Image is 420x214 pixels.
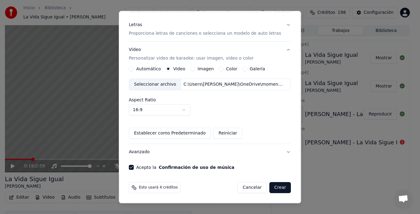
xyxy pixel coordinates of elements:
div: Seleccionar archivo [129,79,181,90]
button: Acepto la [159,165,235,170]
div: Video [129,47,253,62]
button: VideoPersonalizar video de karaoke: usar imagen, video o color [129,42,291,67]
span: Esto usará 4 créditos [139,185,178,190]
button: LetrasProporciona letras de canciones o selecciona un modelo de auto letras [129,17,291,42]
label: Color [226,67,238,71]
button: Cancelar [238,182,267,193]
label: Automático [136,67,161,71]
div: Letras [129,22,142,28]
button: Avanzado [129,144,291,160]
button: Crear [269,182,291,193]
label: Acepto la [136,165,234,170]
div: C:\Users\[PERSON_NAME]\OneDrive\momentanios\Skrivbord\pedidas\[PERSON_NAME] - Costumbres.mp4 [181,82,286,88]
button: Establecer como Predeterminado [129,128,211,139]
label: Video [173,67,185,71]
div: VideoPersonalizar video de karaoke: usar imagen, video o color [129,67,291,144]
button: Reiniciar [213,128,242,139]
p: Proporciona letras de canciones o selecciona un modelo de auto letras [129,31,281,37]
p: Personalizar video de karaoke: usar imagen, video o color [129,56,253,62]
label: Galería [250,67,265,71]
label: Aspect Ratio [129,98,291,102]
label: Imagen [198,67,214,71]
